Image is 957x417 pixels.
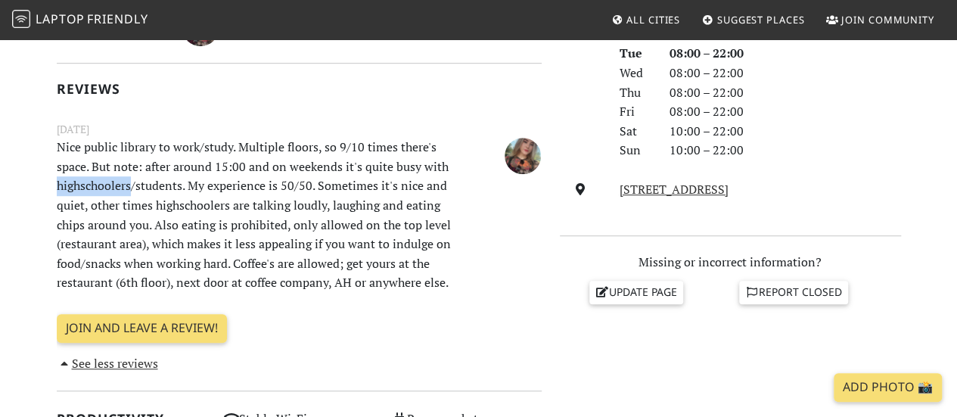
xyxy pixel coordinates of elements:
a: Update page [589,281,683,303]
img: 5667-julia.jpg [505,138,541,174]
div: Fri [611,102,660,122]
span: Friendly [87,11,148,27]
a: [STREET_ADDRESS] [620,181,729,198]
div: Thu [611,83,660,103]
div: Tue [611,44,660,64]
div: 10:00 – 22:00 [660,141,910,160]
a: All Cities [605,6,686,33]
p: Missing or incorrect information? [560,253,901,272]
a: See less reviews [57,355,158,372]
a: Suggest Places [696,6,811,33]
h2: Reviews [57,81,542,97]
div: Sun [611,141,660,160]
p: Nice public library to work/study. Multiple floors, so 9/10 times there's space. But note: after ... [48,138,467,293]
a: Report closed [739,281,848,303]
span: All Cities [626,13,680,26]
span: Julia Schilder [505,146,541,163]
a: LaptopFriendly LaptopFriendly [12,7,148,33]
div: 08:00 – 22:00 [660,44,910,64]
div: 08:00 – 22:00 [660,64,910,83]
div: 10:00 – 22:00 [660,122,910,142]
div: 08:00 – 22:00 [660,83,910,103]
small: [DATE] [48,121,551,138]
a: Join and leave a review! [57,314,227,343]
a: Join Community [820,6,940,33]
img: LaptopFriendly [12,10,30,28]
span: Suggest Places [717,13,805,26]
span: Join Community [841,13,934,26]
div: Sat [611,122,660,142]
span: Laptop [36,11,85,27]
div: 08:00 – 22:00 [660,102,910,122]
div: Wed [611,64,660,83]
